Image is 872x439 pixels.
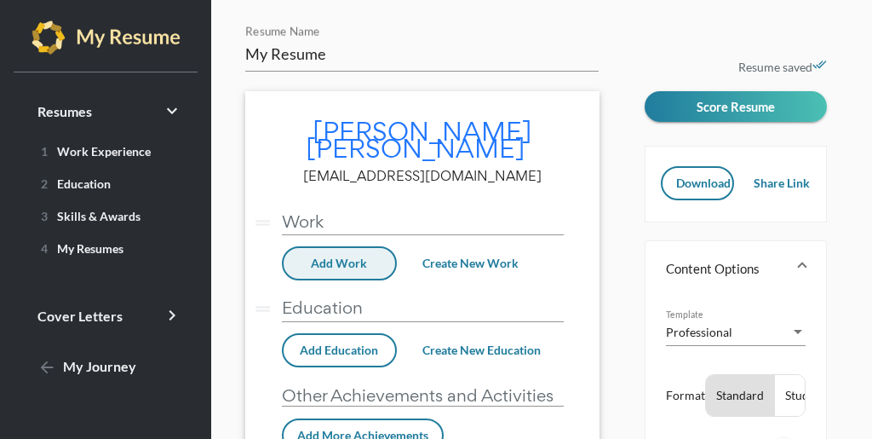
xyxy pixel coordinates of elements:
[20,170,191,197] a: 2Education
[303,167,542,185] span: [EMAIL_ADDRESS][DOMAIN_NAME]
[282,385,564,407] p: Other Achievements and Activities
[245,43,599,65] input: Resume Name
[697,99,775,114] span: Score Resume
[306,131,525,165] span: [PERSON_NAME]
[41,144,48,159] span: 1
[645,91,827,122] button: Score Resume
[34,209,141,223] span: Skills & Awards
[20,137,191,165] a: 1Work Experience
[37,358,136,374] span: My Journey
[676,176,731,190] span: Download
[162,101,182,121] i: keyboard_arrow_right
[645,241,826,296] mat-expansion-panel-header: Content Options
[645,57,827,78] p: Resume saved
[706,375,774,416] button: Standard
[37,358,58,378] mat-icon: arrow_back
[422,343,541,357] span: Create New Education
[20,202,191,229] a: 3Skills & Awards
[282,246,397,280] button: Add Work
[37,103,92,119] span: Resumes
[666,325,732,339] span: Professional
[252,298,273,320] i: drag_handle
[37,308,123,324] span: Cover Letters
[740,166,812,200] button: Share Link
[20,347,191,388] a: My Journey
[666,260,785,277] mat-panel-title: Content Options
[661,166,734,200] button: Download
[41,176,48,191] span: 2
[812,58,827,72] i: done_all
[666,374,806,417] li: Format
[409,335,554,366] button: Create New Education
[34,144,151,159] span: Work Experience
[666,323,806,341] mat-select: Template
[409,248,532,279] button: Create New Work
[34,241,123,256] span: My Resumes
[311,256,367,270] span: Add Work
[34,176,111,191] span: Education
[422,256,519,270] span: Create New Work
[313,114,532,148] span: [PERSON_NAME]
[775,375,836,416] button: Student
[300,343,378,357] span: Add Education
[162,305,182,326] i: keyboard_arrow_right
[252,212,273,234] i: drag_handle
[41,209,48,223] span: 3
[32,20,181,55] img: my-resume-light.png
[282,333,397,367] button: Add Education
[41,241,48,256] span: 4
[20,234,191,262] a: 4My Resumes
[754,176,810,190] span: Share Link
